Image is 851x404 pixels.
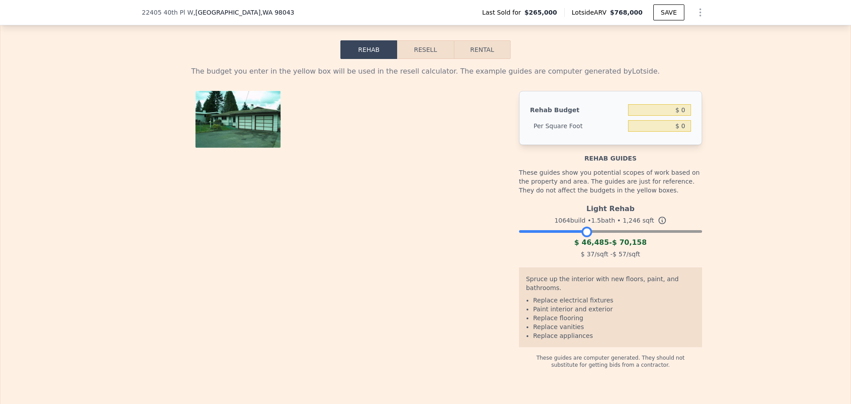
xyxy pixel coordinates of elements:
[533,296,695,305] li: Replace electrical fixtures
[524,8,557,17] span: $265,000
[533,322,695,331] li: Replace vanities
[193,8,294,17] span: , [GEOGRAPHIC_DATA]
[691,4,709,21] button: Show Options
[482,8,525,17] span: Last Sold for
[530,118,625,134] div: Per Square Foot
[142,8,193,17] span: 22405 40th Pl W
[340,40,397,59] button: Rehab
[572,8,610,17] span: Lotside ARV
[581,251,594,258] span: $ 37
[195,91,281,155] img: Property Photo 1
[519,237,702,248] div: -
[519,248,702,260] div: /sqft - /sqft
[533,314,695,322] li: Replace flooring
[533,305,695,314] li: Paint interior and exterior
[612,238,647,247] span: $ 70,158
[533,331,695,340] li: Replace appliances
[574,238,609,247] span: $ 46,485
[261,9,294,16] span: , WA 98043
[149,66,702,77] div: The budget you enter in the yellow box will be used in the resell calculator. The example guides ...
[454,40,511,59] button: Rental
[519,347,702,369] div: These guides are computer generated. They should not substitute for getting bids from a contractor.
[519,145,702,163] div: Rehab guides
[519,214,702,227] div: 1064 build • 1.5 bath • sqft
[397,40,453,59] button: Resell
[613,251,626,258] span: $ 57
[623,217,640,224] span: 1,246
[519,163,702,200] div: These guides show you potential scopes of work based on the property and area. The guides are jus...
[530,102,625,118] div: Rehab Budget
[653,4,684,20] button: SAVE
[610,9,643,16] span: $768,000
[519,200,702,214] div: Light Rehab
[526,275,695,296] div: Spruce up the interior with new floors, paint, and bathrooms.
